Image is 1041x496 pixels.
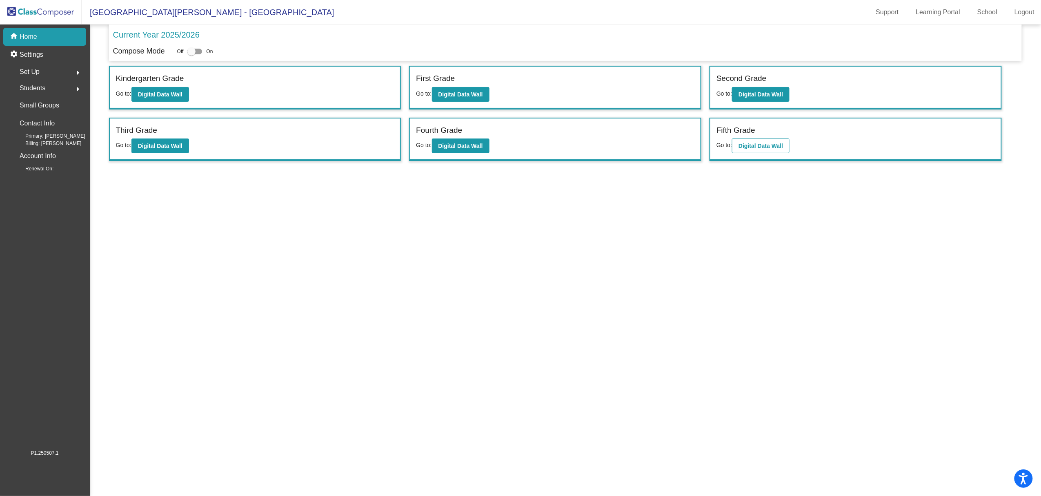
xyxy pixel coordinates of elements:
span: Renewal On: [12,165,53,172]
span: Students [20,83,45,94]
a: Learning Portal [910,6,967,19]
span: Go to: [716,90,732,97]
label: First Grade [416,73,455,85]
button: Digital Data Wall [732,87,790,102]
label: Fifth Grade [716,125,755,136]
mat-icon: arrow_right [73,84,83,94]
p: Account Info [20,150,56,162]
label: Fourth Grade [416,125,462,136]
span: Primary: [PERSON_NAME] [12,132,85,140]
b: Digital Data Wall [138,91,182,98]
span: Go to: [116,90,131,97]
span: Go to: [416,142,432,148]
span: Off [177,48,184,55]
span: Go to: [116,142,131,148]
mat-icon: settings [10,50,20,60]
label: Second Grade [716,73,767,85]
button: Digital Data Wall [131,139,189,153]
span: Set Up [20,66,40,78]
span: On [206,48,213,55]
mat-icon: arrow_right [73,68,83,78]
button: Digital Data Wall [432,87,489,102]
p: Current Year 2025/2026 [113,29,200,41]
span: [GEOGRAPHIC_DATA][PERSON_NAME] - [GEOGRAPHIC_DATA] [82,6,334,19]
b: Digital Data Wall [738,91,783,98]
p: Settings [20,50,43,60]
mat-icon: home [10,32,20,42]
span: Go to: [416,90,432,97]
span: Billing: [PERSON_NAME] [12,140,81,147]
p: Contact Info [20,118,55,129]
p: Compose Mode [113,46,165,57]
span: Go to: [716,142,732,148]
button: Digital Data Wall [131,87,189,102]
button: Digital Data Wall [432,139,489,153]
b: Digital Data Wall [438,143,483,149]
label: Kindergarten Grade [116,73,184,85]
b: Digital Data Wall [438,91,483,98]
p: Small Groups [20,100,59,111]
button: Digital Data Wall [732,139,790,153]
b: Digital Data Wall [138,143,182,149]
a: Support [870,6,905,19]
label: Third Grade [116,125,157,136]
p: Home [20,32,37,42]
a: School [971,6,1004,19]
a: Logout [1008,6,1041,19]
b: Digital Data Wall [738,143,783,149]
